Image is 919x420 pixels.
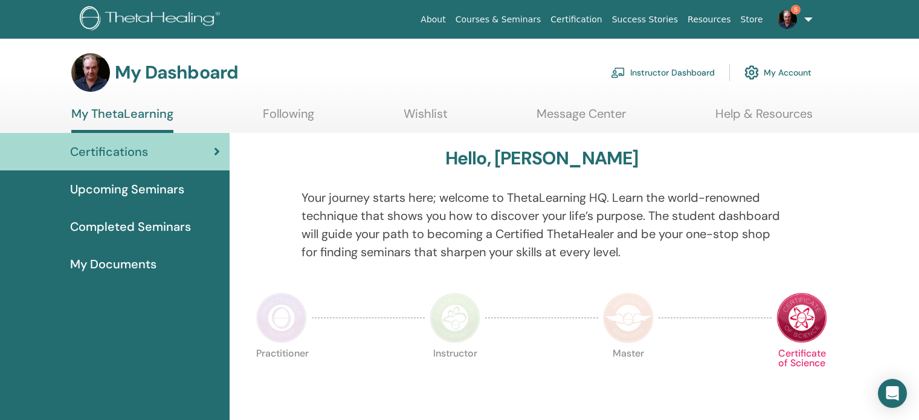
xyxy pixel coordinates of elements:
[430,349,480,399] p: Instructor
[603,292,654,343] img: Master
[683,8,736,31] a: Resources
[71,53,110,92] img: default.jpg
[301,189,782,261] p: Your journey starts here; welcome to ThetaLearning HQ. Learn the world-renowned technique that sh...
[70,180,184,198] span: Upcoming Seminars
[611,67,625,78] img: chalkboard-teacher.svg
[256,349,307,399] p: Practitioner
[776,292,827,343] img: Certificate of Science
[451,8,546,31] a: Courses & Seminars
[115,62,238,83] h3: My Dashboard
[744,59,811,86] a: My Account
[70,255,156,273] span: My Documents
[445,147,639,169] h3: Hello, [PERSON_NAME]
[71,106,173,133] a: My ThetaLearning
[70,218,191,236] span: Completed Seminars
[791,5,801,15] span: 5
[537,106,626,130] a: Message Center
[263,106,314,130] a: Following
[776,349,827,399] p: Certificate of Science
[404,106,448,130] a: Wishlist
[878,379,907,408] div: Open Intercom Messenger
[80,6,224,33] img: logo.png
[70,143,148,161] span: Certifications
[736,8,768,31] a: Store
[416,8,450,31] a: About
[607,8,683,31] a: Success Stories
[603,349,654,399] p: Master
[256,292,307,343] img: Practitioner
[744,62,759,83] img: cog.svg
[546,8,607,31] a: Certification
[715,106,813,130] a: Help & Resources
[778,10,797,29] img: default.jpg
[430,292,480,343] img: Instructor
[611,59,715,86] a: Instructor Dashboard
